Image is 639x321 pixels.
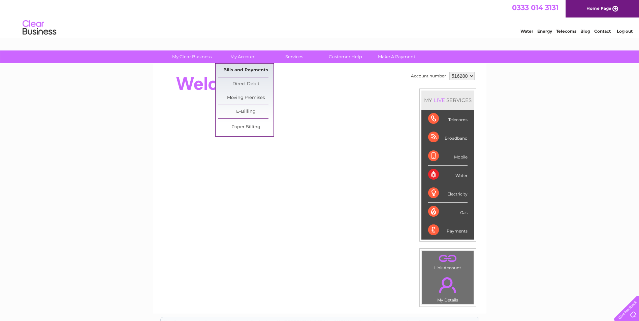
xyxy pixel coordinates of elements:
[617,29,633,34] a: Log out
[369,50,424,63] a: Make A Payment
[594,29,611,34] a: Contact
[520,29,533,34] a: Water
[218,91,274,105] a: Moving Premises
[218,77,274,91] a: Direct Debit
[218,64,274,77] a: Bills and Payments
[161,4,479,33] div: Clear Business is a trading name of Verastar Limited (registered in [GEOGRAPHIC_DATA] No. 3667643...
[428,184,468,203] div: Electricity
[22,17,57,38] img: logo.png
[428,110,468,128] div: Telecoms
[537,29,552,34] a: Energy
[218,105,274,118] a: E-Billing
[428,166,468,184] div: Water
[409,70,448,82] td: Account number
[428,147,468,166] div: Mobile
[422,272,474,305] td: My Details
[424,253,472,264] a: .
[428,221,468,239] div: Payments
[215,50,271,63] a: My Account
[580,29,590,34] a: Blog
[218,120,274,134] a: Paper Billing
[421,91,474,110] div: MY SERVICES
[428,203,468,221] div: Gas
[512,3,558,12] a: 0333 014 3131
[318,50,373,63] a: Customer Help
[422,251,474,272] td: Link Account
[164,50,220,63] a: My Clear Business
[424,273,472,297] a: .
[266,50,322,63] a: Services
[556,29,576,34] a: Telecoms
[432,97,446,103] div: LIVE
[428,128,468,147] div: Broadband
